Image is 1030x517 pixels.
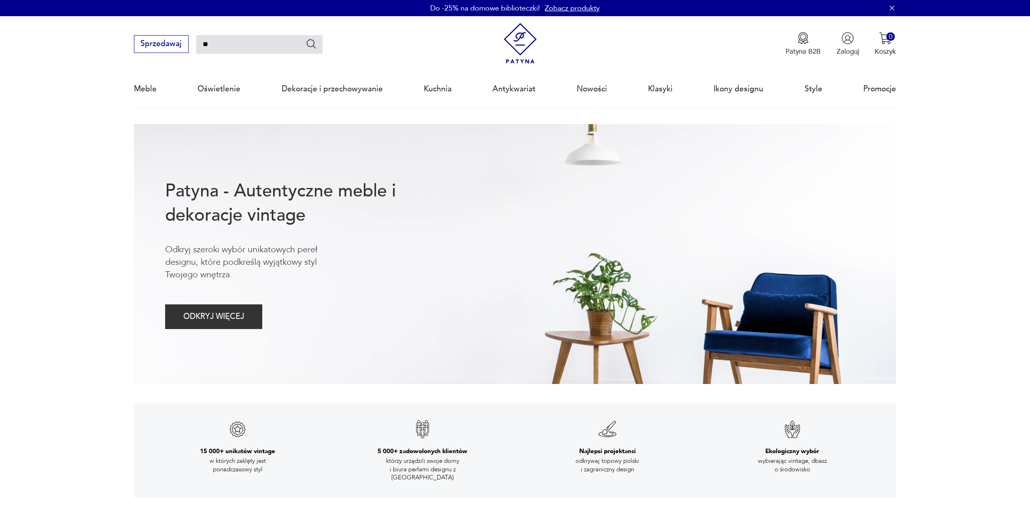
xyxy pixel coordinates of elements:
[886,32,895,41] div: 0
[805,70,822,108] a: Style
[797,32,809,44] img: Ikona medalu
[500,23,541,64] img: Patyna - sklep z meblami i dekoracjami vintage
[563,457,652,473] p: odkrywaj topowy polski i zagraniczny design
[837,32,859,56] button: Zaloguj
[579,447,636,455] h3: Najlepsi projektanci
[430,3,540,13] p: Do -25% na domowe biblioteczki!
[228,420,247,439] img: Znak gwarancji jakości
[648,70,673,108] a: Klasyki
[198,70,240,108] a: Oświetlenie
[748,457,837,473] p: wybierając vintage, dbasz o środowisko
[193,457,282,473] p: w których zaklęty jest ponadczasowy styl
[714,70,763,108] a: Ikony designu
[786,32,821,56] button: Patyna B2B
[282,70,383,108] a: Dekoracje i przechowywanie
[545,3,600,13] a: Zobacz produkty
[577,70,607,108] a: Nowości
[306,38,317,50] button: Szukaj
[413,420,432,439] img: Znak gwarancji jakości
[786,32,821,56] a: Ikona medaluPatyna B2B
[165,243,350,281] p: Odkryj szeroki wybór unikatowych pereł designu, które podkreślą wyjątkowy styl Twojego wnętrza.
[783,420,802,439] img: Znak gwarancji jakości
[165,179,427,228] h1: Patyna - Autentyczne meble i dekoracje vintage
[378,447,467,455] h3: 5 000+ zadowolonych klientów
[134,41,189,48] a: Sprzedawaj
[879,32,892,44] img: Ikona koszyka
[765,447,819,455] h3: Ekologiczny wybór
[200,447,275,455] h3: 15 000+ unikatów vintage
[875,47,896,56] p: Koszyk
[493,70,535,108] a: Antykwariat
[134,35,189,53] button: Sprzedawaj
[165,314,263,321] a: ODKRYJ WIĘCEJ
[134,70,157,108] a: Meble
[875,32,896,56] button: 0Koszyk
[837,47,859,56] p: Zaloguj
[786,47,821,56] p: Patyna B2B
[424,70,452,108] a: Kuchnia
[841,32,854,44] img: Ikonka użytkownika
[165,304,263,329] button: ODKRYJ WIĘCEJ
[598,420,617,439] img: Znak gwarancji jakości
[378,457,467,481] p: którzy urządzili swoje domy i biura perłami designu z [GEOGRAPHIC_DATA]
[863,70,896,108] a: Promocje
